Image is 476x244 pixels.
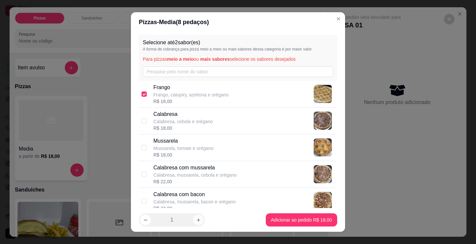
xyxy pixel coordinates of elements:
span: meio a meio [167,56,194,62]
p: Mussarela [153,137,214,145]
p: Frango [153,84,229,91]
button: decrease-product-quantity [140,215,151,225]
img: product-image [314,192,332,210]
img: product-image [314,165,332,183]
p: Calabresa com mussarela [153,164,237,172]
p: Calabresa, mussarela, cebola e orégano [153,172,237,178]
img: product-image [314,85,332,103]
div: R$ 18,00 [153,152,214,158]
p: Calabresa com bacon [153,191,236,198]
p: Mussarela, tomate e orégano [153,145,214,152]
div: R$ 22,00 [153,178,237,185]
img: product-image [314,112,332,130]
p: Calabresa, cebola e orégano [153,118,213,125]
p: Para pizzas ou selecione os sabores desejados [143,56,333,62]
p: Selecione até 2 sabor(es) [143,39,333,47]
input: Pesquise pelo nome do sabor [143,66,333,77]
span: mais sabores [200,56,230,62]
button: increase-product-quantity [193,215,204,225]
button: Adicionar ao pedido R$ 18,00 [266,213,337,227]
p: Calabresa, mussarela, bacon e orégano [153,198,236,205]
p: 1 [171,216,174,224]
span: maior valor [292,47,312,52]
img: product-image [314,138,332,157]
div: R$ 18,00 [153,98,229,105]
div: R$ 18,00 [153,125,213,131]
p: Frango, catupiry, azeitona e orégano [153,91,229,98]
div: Pizzas - Media ( 8 pedaços) [139,17,337,27]
button: Close [333,14,344,24]
p: Calabresa [153,110,213,118]
div: R$ 22,00 [153,205,236,212]
p: A forma de cobrança para pizza meio a meio ou mais sabores dessa categoria é por [143,47,333,52]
